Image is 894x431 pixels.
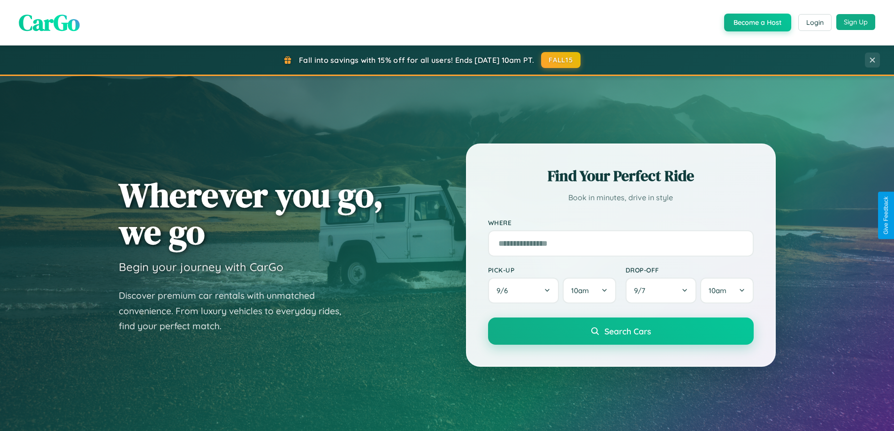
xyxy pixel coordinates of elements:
h3: Begin your journey with CarGo [119,260,283,274]
button: 10am [563,278,616,303]
span: 9 / 7 [634,286,650,295]
button: Search Cars [488,318,754,345]
label: Drop-off [626,266,754,274]
label: Where [488,219,754,227]
span: Fall into savings with 15% off for all users! Ends [DATE] 10am PT. [299,55,534,65]
span: CarGo [19,7,80,38]
label: Pick-up [488,266,616,274]
button: 9/6 [488,278,559,303]
button: 9/7 [626,278,697,303]
h1: Wherever you go, we go [119,176,383,250]
p: Discover premium car rentals with unmatched convenience. From luxury vehicles to everyday rides, ... [119,288,353,334]
button: FALL15 [541,52,581,68]
p: Book in minutes, drive in style [488,191,754,204]
span: Search Cars [604,326,651,336]
span: 10am [571,286,589,295]
span: 10am [709,286,726,295]
span: 9 / 6 [497,286,512,295]
div: Give Feedback [883,197,889,234]
button: 10am [700,278,753,303]
button: Sign Up [836,14,875,30]
button: Become a Host [724,14,791,31]
h2: Find Your Perfect Ride [488,166,754,186]
button: Login [798,14,832,31]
